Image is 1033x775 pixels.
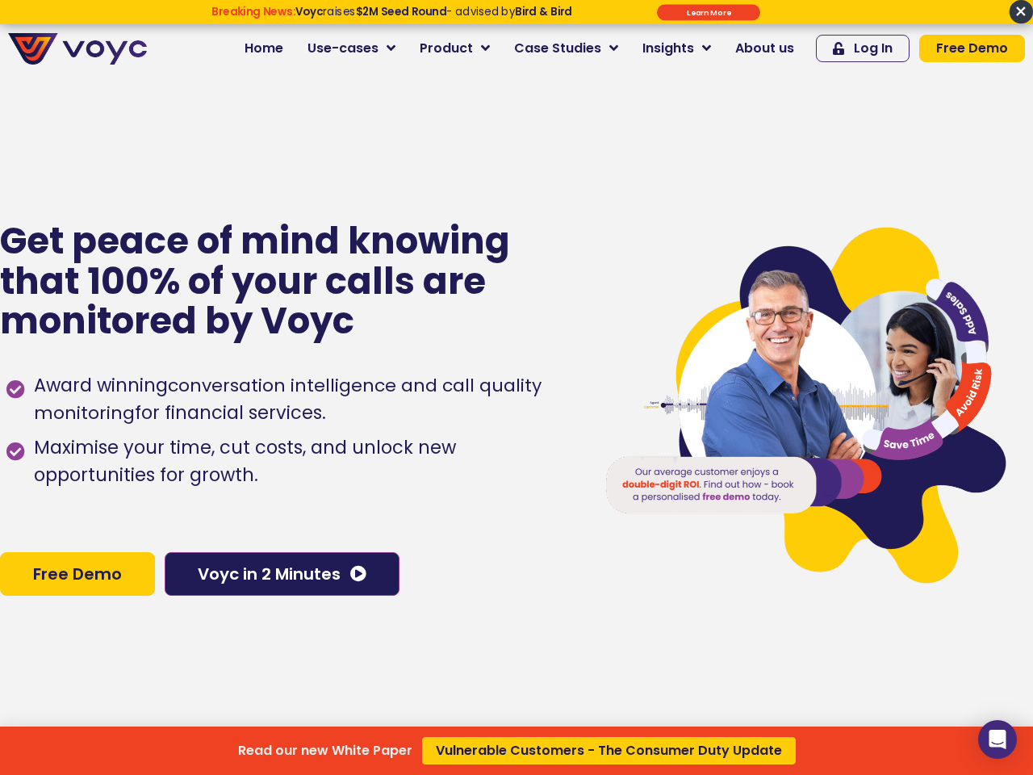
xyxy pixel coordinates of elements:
[157,5,626,31] div: Breaking News: Voyc raises $2M Seed Round - advised by Bird & Bird
[210,65,250,83] span: Phone
[978,720,1017,759] div: Open Intercom Messenger
[356,4,447,19] strong: $2M Seed Round
[211,4,295,19] strong: Breaking News:
[295,4,572,19] span: raises - advised by
[295,4,323,19] strong: Voyc
[436,744,782,757] span: Vulnerable Customers - The Consumer Duty Update
[210,131,265,149] span: Job title
[657,4,760,20] div: Submit
[515,4,572,19] strong: Bird & Bird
